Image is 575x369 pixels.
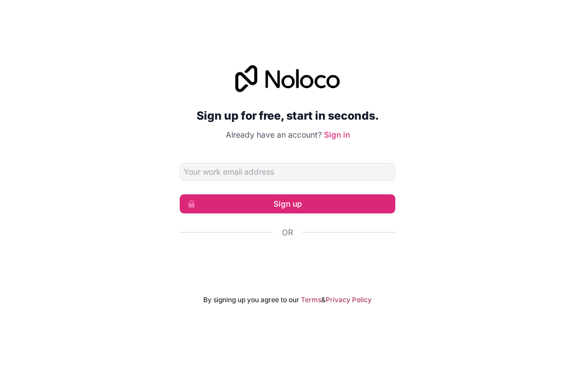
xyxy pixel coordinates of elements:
span: & [321,295,326,304]
a: Terms [301,295,321,304]
span: Already have an account? [226,130,322,139]
input: Email address [180,163,395,181]
a: Privacy Policy [326,295,372,304]
span: By signing up you agree to our [203,295,299,304]
span: Or [282,227,293,238]
button: Sign up [180,194,395,213]
h2: Sign up for free, start in seconds. [180,106,395,126]
a: Sign in [324,130,350,139]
